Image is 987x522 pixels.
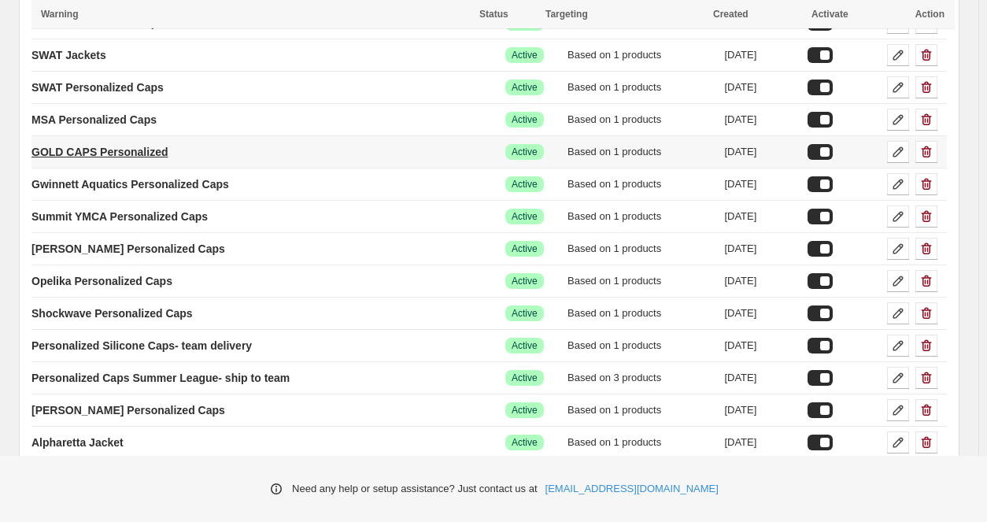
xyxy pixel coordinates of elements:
[31,75,164,100] a: SWAT Personalized Caps
[713,9,749,20] span: Created
[724,241,797,257] div: [DATE]
[31,43,106,68] a: SWAT Jackets
[512,242,538,255] span: Active
[567,370,715,386] div: Based on 3 products
[724,305,797,321] div: [DATE]
[31,430,124,455] a: Alpharetta Jacket
[724,338,797,354] div: [DATE]
[31,236,225,261] a: [PERSON_NAME] Personalized Caps
[567,47,715,63] div: Based on 1 products
[31,144,168,160] p: GOLD CAPS Personalized
[31,47,106,63] p: SWAT Jackets
[567,435,715,450] div: Based on 1 products
[567,209,715,224] div: Based on 1 products
[915,9,944,20] span: Action
[512,81,538,94] span: Active
[724,80,797,95] div: [DATE]
[724,209,797,224] div: [DATE]
[545,9,588,20] span: Targeting
[512,404,538,416] span: Active
[31,112,157,128] p: MSA Personalized Caps
[567,80,715,95] div: Based on 1 products
[811,9,848,20] span: Activate
[512,210,538,223] span: Active
[512,146,538,158] span: Active
[31,301,193,326] a: Shockwave Personalized Caps
[512,275,538,287] span: Active
[31,398,225,423] a: [PERSON_NAME] Personalized Caps
[31,268,172,294] a: Opelika Personalized Caps
[512,178,538,191] span: Active
[724,144,797,160] div: [DATE]
[31,273,172,289] p: Opelika Personalized Caps
[31,365,290,391] a: Personalized Caps Summer League- ship to team
[724,435,797,450] div: [DATE]
[512,339,538,352] span: Active
[512,372,538,384] span: Active
[567,338,715,354] div: Based on 1 products
[31,176,229,192] p: Gwinnett Aquatics Personalized Caps
[31,305,193,321] p: Shockwave Personalized Caps
[479,9,508,20] span: Status
[31,338,252,354] p: Personalized Silicone Caps- team delivery
[724,402,797,418] div: [DATE]
[41,9,79,20] span: Warning
[31,370,290,386] p: Personalized Caps Summer League- ship to team
[567,305,715,321] div: Based on 1 products
[31,435,124,450] p: Alpharetta Jacket
[567,176,715,192] div: Based on 1 products
[512,436,538,449] span: Active
[31,402,225,418] p: [PERSON_NAME] Personalized Caps
[512,307,538,320] span: Active
[31,204,208,229] a: Summit YMCA Personalized Caps
[567,241,715,257] div: Based on 1 products
[512,49,538,61] span: Active
[31,172,229,197] a: Gwinnett Aquatics Personalized Caps
[31,139,168,165] a: GOLD CAPS Personalized
[545,481,719,497] a: [EMAIL_ADDRESS][DOMAIN_NAME]
[567,273,715,289] div: Based on 1 products
[724,273,797,289] div: [DATE]
[31,80,164,95] p: SWAT Personalized Caps
[31,209,208,224] p: Summit YMCA Personalized Caps
[724,47,797,63] div: [DATE]
[31,333,252,358] a: Personalized Silicone Caps- team delivery
[31,241,225,257] p: [PERSON_NAME] Personalized Caps
[724,370,797,386] div: [DATE]
[724,112,797,128] div: [DATE]
[512,113,538,126] span: Active
[567,112,715,128] div: Based on 1 products
[31,107,157,132] a: MSA Personalized Caps
[567,144,715,160] div: Based on 1 products
[724,176,797,192] div: [DATE]
[567,402,715,418] div: Based on 1 products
